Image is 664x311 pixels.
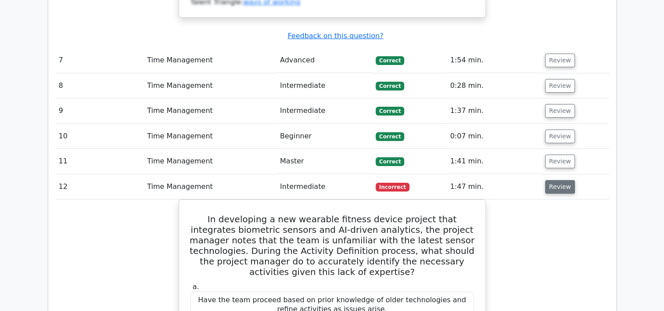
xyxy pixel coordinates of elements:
[55,124,144,149] td: 10
[447,124,542,149] td: 0:07 min.
[144,174,276,199] td: Time Management
[376,107,404,116] span: Correct
[276,73,372,98] td: Intermediate
[276,98,372,123] td: Intermediate
[545,79,575,93] button: Review
[276,48,372,73] td: Advanced
[376,183,409,192] span: Incorrect
[276,149,372,174] td: Master
[55,149,144,174] td: 11
[376,157,404,166] span: Correct
[376,82,404,90] span: Correct
[376,56,404,65] span: Correct
[55,174,144,199] td: 12
[144,48,276,73] td: Time Management
[55,48,144,73] td: 7
[447,98,542,123] td: 1:37 min.
[144,73,276,98] td: Time Management
[545,130,575,143] button: Review
[55,98,144,123] td: 9
[193,282,199,291] span: a.
[144,124,276,149] td: Time Management
[376,132,404,141] span: Correct
[190,214,475,277] h5: In developing a new wearable fitness device project that integrates biometric sensors and AI-driv...
[276,174,372,199] td: Intermediate
[276,124,372,149] td: Beginner
[55,73,144,98] td: 8
[447,48,542,73] td: 1:54 min.
[447,149,542,174] td: 1:41 min.
[545,104,575,118] button: Review
[144,149,276,174] td: Time Management
[545,180,575,194] button: Review
[447,73,542,98] td: 0:28 min.
[287,32,383,40] a: Feedback on this question?
[545,54,575,67] button: Review
[545,155,575,168] button: Review
[447,174,542,199] td: 1:47 min.
[144,98,276,123] td: Time Management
